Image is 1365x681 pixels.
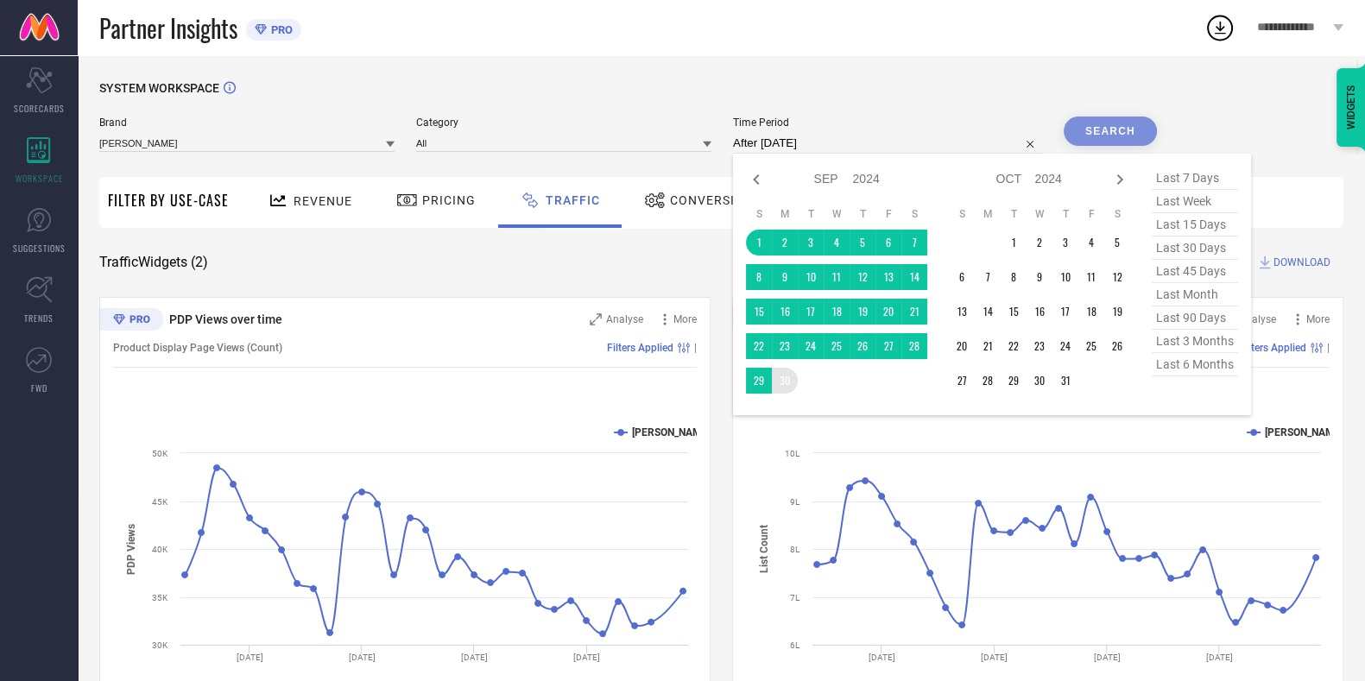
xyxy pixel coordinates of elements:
th: Thursday [1052,207,1078,221]
td: Sat Sep 21 2024 [901,299,927,325]
td: Mon Sep 09 2024 [772,264,798,290]
td: Tue Sep 17 2024 [798,299,824,325]
th: Tuesday [1001,207,1027,221]
td: Tue Oct 15 2024 [1001,299,1027,325]
span: last 30 days [1152,236,1238,260]
text: [DATE] [573,653,600,662]
th: Saturday [1104,207,1130,221]
span: last 7 days [1152,167,1238,190]
td: Mon Oct 14 2024 [975,299,1001,325]
td: Fri Oct 04 2024 [1078,230,1104,255]
td: Fri Oct 25 2024 [1078,333,1104,359]
text: [DATE] [869,653,895,662]
text: [DATE] [1094,653,1121,662]
td: Wed Sep 18 2024 [824,299,850,325]
td: Thu Oct 24 2024 [1052,333,1078,359]
tspan: List Count [758,525,770,573]
td: Mon Oct 07 2024 [975,264,1001,290]
text: 6L [790,640,800,650]
text: [DATE] [237,653,263,662]
span: DOWNLOAD [1273,254,1330,271]
tspan: PDP Views [125,523,137,574]
span: Pricing [422,193,476,207]
td: Sun Sep 08 2024 [746,264,772,290]
td: Mon Oct 21 2024 [975,333,1001,359]
td: Sun Sep 22 2024 [746,333,772,359]
svg: Zoom [590,313,602,325]
span: PRO [267,23,293,36]
td: Wed Oct 09 2024 [1027,264,1052,290]
span: last month [1152,283,1238,306]
td: Wed Oct 23 2024 [1027,333,1052,359]
span: Traffic Widgets ( 2 ) [99,254,208,271]
td: Thu Oct 03 2024 [1052,230,1078,255]
td: Mon Sep 16 2024 [772,299,798,325]
td: Tue Sep 10 2024 [798,264,824,290]
text: 7L [790,593,800,602]
td: Sun Oct 06 2024 [949,264,975,290]
text: [DATE] [461,653,488,662]
span: Analyse [606,313,643,325]
td: Tue Oct 29 2024 [1001,368,1027,394]
td: Fri Oct 18 2024 [1078,299,1104,325]
span: Time Period [733,117,1042,129]
th: Wednesday [824,207,850,221]
td: Wed Oct 16 2024 [1027,299,1052,325]
span: last week [1152,190,1238,213]
th: Saturday [901,207,927,221]
th: Monday [772,207,798,221]
td: Sat Sep 28 2024 [901,333,927,359]
td: Tue Oct 01 2024 [1001,230,1027,255]
th: Monday [975,207,1001,221]
span: More [673,313,697,325]
td: Thu Oct 10 2024 [1052,264,1078,290]
text: [DATE] [981,653,1008,662]
th: Thursday [850,207,875,221]
span: SUGGESTIONS [13,242,66,255]
span: last 3 months [1152,330,1238,353]
span: PDP Views over time [169,312,282,326]
td: Wed Oct 02 2024 [1027,230,1052,255]
span: Partner Insights [99,10,237,46]
span: Conversion [670,193,754,207]
input: Select time period [733,133,1042,154]
th: Wednesday [1027,207,1052,221]
span: Filters Applied [1240,342,1306,354]
div: Premium [99,308,163,334]
text: [PERSON_NAME] [632,426,711,438]
td: Mon Sep 30 2024 [772,368,798,394]
td: Tue Sep 24 2024 [798,333,824,359]
span: last 90 days [1152,306,1238,330]
td: Wed Oct 30 2024 [1027,368,1052,394]
text: 45K [152,497,168,507]
text: 35K [152,593,168,602]
td: Thu Oct 31 2024 [1052,368,1078,394]
td: Sat Sep 14 2024 [901,264,927,290]
span: last 45 days [1152,260,1238,283]
div: Next month [1109,169,1130,190]
span: More [1306,313,1330,325]
span: SCORECARDS [14,102,65,115]
span: WORKSPACE [16,172,63,185]
td: Fri Sep 27 2024 [875,333,901,359]
td: Fri Sep 06 2024 [875,230,901,255]
text: [DATE] [1206,653,1233,662]
text: 30K [152,640,168,650]
td: Thu Sep 05 2024 [850,230,875,255]
span: Traffic [546,193,600,207]
span: last 15 days [1152,213,1238,236]
td: Mon Oct 28 2024 [975,368,1001,394]
td: Sat Oct 19 2024 [1104,299,1130,325]
td: Sat Oct 12 2024 [1104,264,1130,290]
div: Open download list [1204,12,1235,43]
text: 9L [790,497,800,507]
span: TRENDS [24,312,54,325]
span: Product Display Page Views (Count) [113,342,282,354]
td: Mon Sep 23 2024 [772,333,798,359]
td: Wed Sep 11 2024 [824,264,850,290]
span: Analyse [1239,313,1276,325]
text: 40K [152,545,168,554]
td: Sun Sep 01 2024 [746,230,772,255]
div: Previous month [746,169,767,190]
td: Sat Oct 26 2024 [1104,333,1130,359]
